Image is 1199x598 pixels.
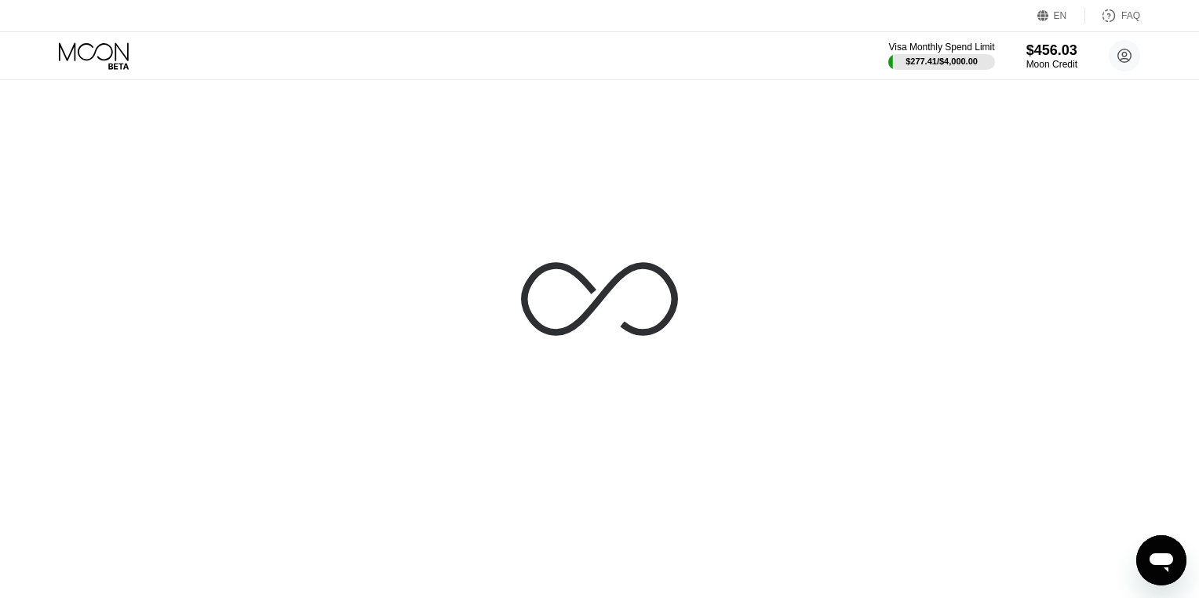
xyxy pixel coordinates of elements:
div: FAQ [1121,10,1140,21]
div: $277.41 / $4,000.00 [906,57,978,66]
div: Visa Monthly Spend Limit [888,42,994,53]
div: Moon Credit [1026,59,1077,70]
div: EN [1054,10,1067,21]
iframe: Button to launch messaging window [1136,535,1186,585]
div: Visa Monthly Spend Limit$277.41/$4,000.00 [888,42,994,70]
div: EN [1037,8,1085,24]
div: $456.03Moon Credit [1026,42,1077,70]
div: $456.03 [1026,42,1077,59]
div: FAQ [1085,8,1140,24]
